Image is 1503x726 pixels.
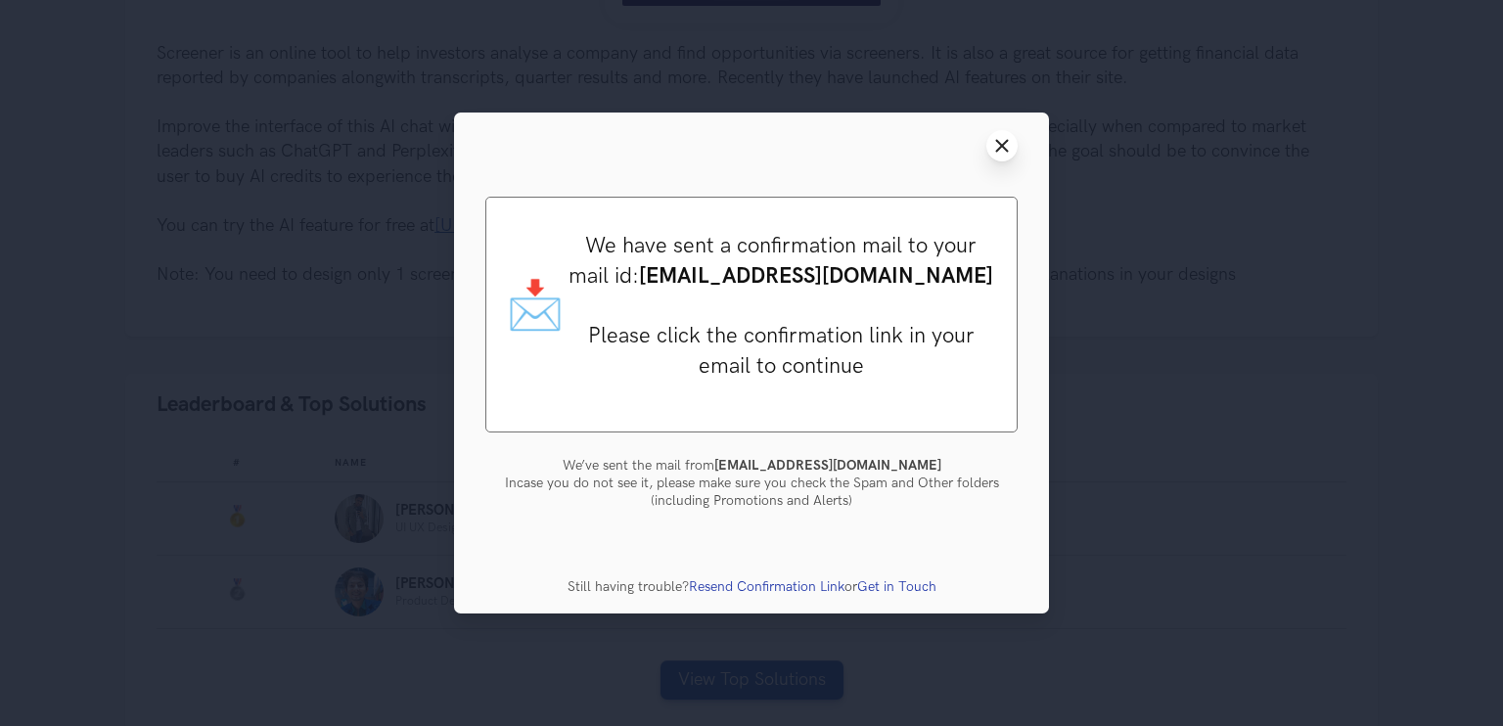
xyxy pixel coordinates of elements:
[857,578,936,595] a: Get in Touch
[714,457,941,474] strong: [EMAIL_ADDRESS][DOMAIN_NAME]
[485,578,1018,596] div: Still having trouble? or
[485,457,1018,510] div: We’ve sent the mail from Incase you do not see it, please make sure you check the Spam and Other ...
[689,578,844,595] a: Resend Confirmation Link
[639,263,993,290] strong: [EMAIL_ADDRESS][DOMAIN_NAME]
[565,232,997,383] li: We have sent a confirmation mail to your mail id: Please click the confirmation link in your emai...
[506,283,565,332] li: 📩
